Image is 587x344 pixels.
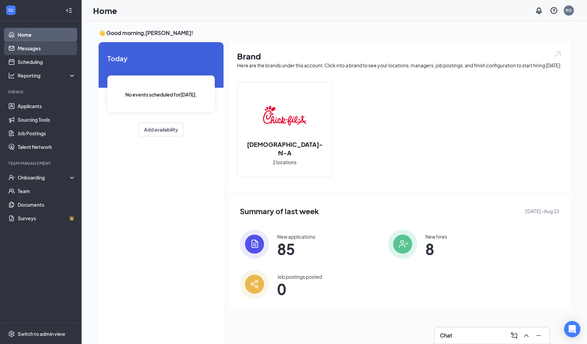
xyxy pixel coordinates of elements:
[18,41,76,55] a: Messages
[553,50,562,58] img: open.6027fd2a22e1237b5b06.svg
[18,113,76,126] a: Sourcing Tools
[277,243,315,255] span: 85
[564,321,580,337] div: Open Intercom Messenger
[277,233,315,240] div: New applications
[107,53,215,64] span: Today
[425,233,447,240] div: New hires
[18,198,76,211] a: Documents
[237,140,332,157] h2: [DEMOGRAPHIC_DATA]-fil-A
[533,330,544,341] button: Minimize
[277,273,322,280] div: Job postings posted
[237,50,562,62] h1: Brand
[240,205,319,217] span: Summary of last week
[388,229,417,259] img: icon
[273,158,297,166] span: 2 locations
[525,207,559,215] span: [DATE] - Aug 23
[8,72,15,79] svg: Analysis
[8,89,74,95] div: Hiring
[99,29,570,37] h3: 👋 Good morning, [PERSON_NAME] !
[522,331,530,340] svg: ChevronUp
[8,160,74,166] div: Team Management
[18,126,76,140] a: Job Postings
[566,7,572,13] div: RG
[521,330,532,341] button: ChevronUp
[535,6,543,15] svg: Notifications
[240,270,269,299] img: icon
[125,91,197,98] span: No events scheduled for [DATE] .
[550,6,558,15] svg: QuestionInfo
[93,5,117,16] h1: Home
[237,62,562,69] div: Here are the brands under this account. Click into a brand to see your locations, managers, job p...
[138,123,184,136] button: Add availability
[440,332,452,339] h3: Chat
[263,94,306,137] img: Chick-fil-A
[8,330,15,337] svg: Settings
[8,174,15,181] svg: UserCheck
[18,174,70,181] div: Onboarding
[18,330,65,337] div: Switch to admin view
[18,72,76,79] div: Reporting
[18,140,76,154] a: Talent Network
[18,99,76,113] a: Applicants
[18,184,76,198] a: Team
[510,331,518,340] svg: ComposeMessage
[66,7,72,14] svg: Collapse
[425,243,447,255] span: 8
[509,330,519,341] button: ComposeMessage
[277,283,322,295] span: 0
[18,211,76,225] a: SurveysCrown
[18,55,76,69] a: Scheduling
[240,229,269,259] img: icon
[18,28,76,41] a: Home
[534,331,542,340] svg: Minimize
[7,7,14,14] svg: WorkstreamLogo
